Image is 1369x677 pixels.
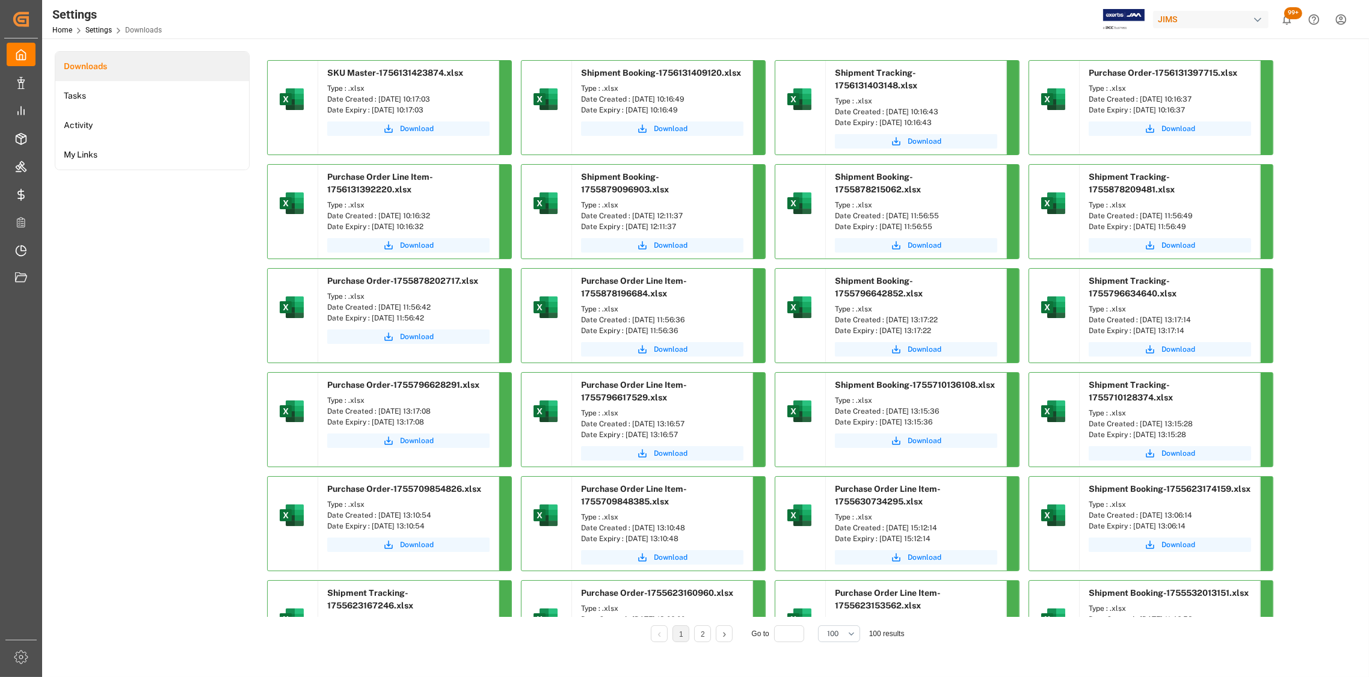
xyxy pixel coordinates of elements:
[1089,68,1237,78] span: Purchase Order-1756131397715.xlsx
[835,117,997,128] div: Date Expiry : [DATE] 10:16:43
[1039,189,1068,218] img: microsoft-excel-2019--v1.png
[327,238,490,253] button: Download
[1089,446,1251,461] button: Download
[55,111,249,140] a: Activity
[55,81,249,111] a: Tasks
[835,512,997,522] div: Type : .xlsx
[835,325,997,336] div: Date Expiry : [DATE] 13:17:22
[1089,342,1251,357] button: Download
[1089,521,1251,531] div: Date Expiry : [DATE] 13:06:14
[835,314,997,325] div: Date Created : [DATE] 13:17:22
[581,342,743,357] button: Download
[835,484,941,506] span: Purchase Order Line Item-1755630734295.xlsx
[1273,6,1300,33] button: show 100 new notifications
[835,238,997,253] a: Download
[327,210,490,221] div: Date Created : [DATE] 10:16:32
[581,314,743,325] div: Date Created : [DATE] 11:56:36
[835,433,997,448] button: Download
[327,499,490,510] div: Type : .xlsx
[785,605,814,634] img: microsoft-excel-2019--v1.png
[581,83,743,94] div: Type : .xlsx
[835,221,997,232] div: Date Expiry : [DATE] 11:56:55
[835,522,997,533] div: Date Created : [DATE] 15:12:14
[581,121,743,136] button: Download
[531,397,560,426] img: microsoft-excel-2019--v1.png
[1089,121,1251,136] button: Download
[85,26,112,34] a: Settings
[327,538,490,552] a: Download
[835,342,997,357] a: Download
[581,210,743,221] div: Date Created : [DATE] 12:11:37
[327,105,490,115] div: Date Expiry : [DATE] 10:17:03
[327,83,490,94] div: Type : .xlsx
[785,293,814,322] img: microsoft-excel-2019--v1.png
[1089,588,1249,598] span: Shipment Booking-1755532013151.xlsx
[327,433,490,448] a: Download
[581,238,743,253] a: Download
[1089,314,1251,325] div: Date Created : [DATE] 13:17:14
[785,189,814,218] img: microsoft-excel-2019--v1.png
[1089,200,1251,210] div: Type : .xlsx
[1039,605,1068,634] img: microsoft-excel-2019--v1.png
[581,304,743,314] div: Type : .xlsx
[1089,325,1251,336] div: Date Expiry : [DATE] 13:17:14
[1153,11,1269,28] div: JIMS
[1089,484,1251,494] span: Shipment Booking-1755623174159.xlsx
[651,625,668,642] li: Previous Page
[277,293,306,322] img: microsoft-excel-2019--v1.png
[277,189,306,218] img: microsoft-excel-2019--v1.png
[581,446,743,461] button: Download
[327,221,490,232] div: Date Expiry : [DATE] 10:16:32
[672,625,689,642] li: 1
[52,5,162,23] div: Settings
[531,189,560,218] img: microsoft-excel-2019--v1.png
[751,625,808,642] div: Go to
[581,380,687,402] span: Purchase Order Line Item-1755796617529.xlsx
[1089,238,1251,253] button: Download
[1089,418,1251,429] div: Date Created : [DATE] 13:15:28
[1089,538,1251,552] a: Download
[835,68,917,90] span: Shipment Tracking-1756131403148.xlsx
[581,550,743,565] a: Download
[327,510,490,521] div: Date Created : [DATE] 13:10:54
[835,304,997,314] div: Type : .xlsx
[654,448,688,459] span: Download
[654,240,688,251] span: Download
[694,625,711,642] li: 2
[327,302,490,313] div: Date Created : [DATE] 11:56:42
[327,329,490,344] a: Download
[1039,85,1068,114] img: microsoft-excel-2019--v1.png
[835,588,941,610] span: Purchase Order Line Item-1755623153562.xlsx
[1153,8,1273,31] button: JIMS
[654,344,688,355] span: Download
[327,395,490,406] div: Type : .xlsx
[1089,614,1251,625] div: Date Created : [DATE] 11:46:53
[55,140,249,170] a: My Links
[327,94,490,105] div: Date Created : [DATE] 10:17:03
[1089,510,1251,521] div: Date Created : [DATE] 13:06:14
[327,200,490,210] div: Type : .xlsx
[581,588,733,598] span: Purchase Order-1755623160960.xlsx
[835,380,995,390] span: Shipment Booking-1755710136108.xlsx
[835,276,923,298] span: Shipment Booking-1755796642852.xlsx
[581,94,743,105] div: Date Created : [DATE] 10:16:49
[581,105,743,115] div: Date Expiry : [DATE] 10:16:49
[581,418,743,429] div: Date Created : [DATE] 13:16:57
[1089,408,1251,418] div: Type : .xlsx
[531,501,560,530] img: microsoft-excel-2019--v1.png
[400,331,434,342] span: Download
[835,395,997,406] div: Type : .xlsx
[835,550,997,565] a: Download
[277,501,306,530] img: microsoft-excel-2019--v1.png
[1089,380,1173,402] span: Shipment Tracking-1755710128374.xlsx
[716,625,733,642] li: Next Page
[835,210,997,221] div: Date Created : [DATE] 11:56:55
